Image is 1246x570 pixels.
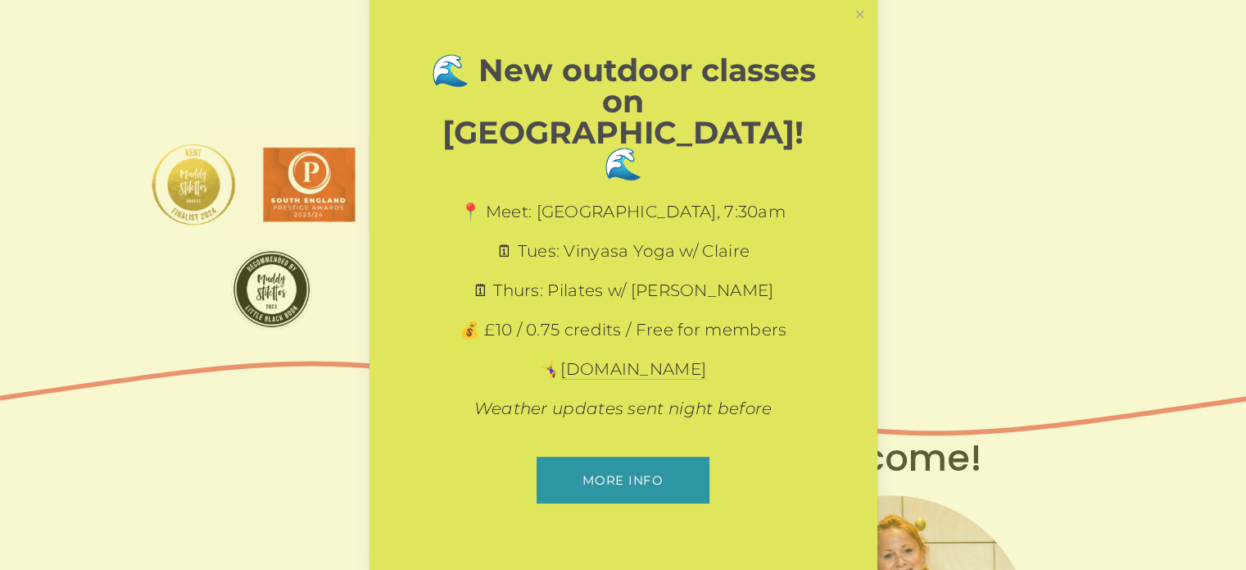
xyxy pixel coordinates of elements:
[427,279,820,302] p: 🗓 Thurs: Pilates w/ [PERSON_NAME]
[427,358,820,381] p: 🤸‍♀️
[474,399,773,418] em: Weather updates sent night before
[427,318,820,341] p: 💰 £10 / 0.75 credits / Free for members
[427,239,820,262] p: 🗓 Tues: Vinyasa Yoga w/ Claire
[427,200,820,223] p: 📍 Meet: [GEOGRAPHIC_DATA], 7:30am
[427,55,820,180] h1: 🌊 New outdoor classes on [GEOGRAPHIC_DATA]! 🌊
[537,457,709,504] a: More info
[560,359,706,380] a: [DOMAIN_NAME]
